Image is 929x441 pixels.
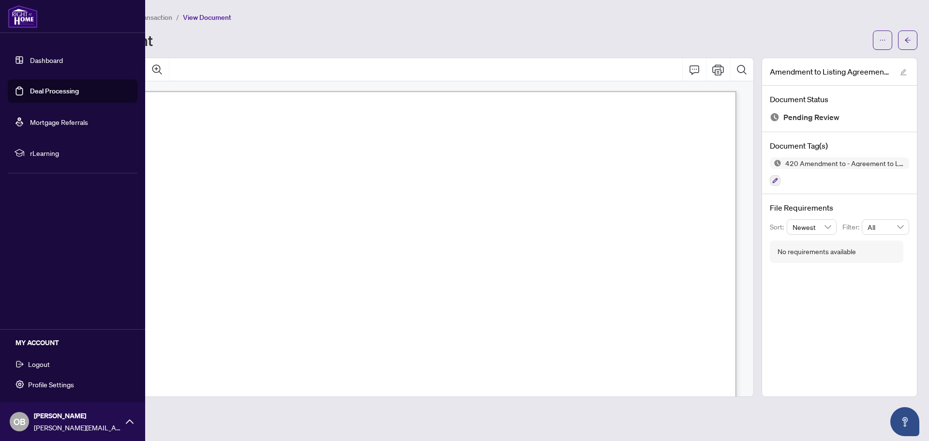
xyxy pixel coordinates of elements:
span: Amendment to Listing Agreement - Vacation [DATE]-[DATE].pdf [770,66,891,77]
img: Status Icon [770,157,781,169]
h4: File Requirements [770,202,909,213]
span: Newest [793,220,831,234]
span: 420 Amendment to - Agreement to Lease - Residential [781,160,909,167]
h4: Document Status [770,93,909,105]
p: Sort: [770,222,787,232]
div: No requirements available [778,246,856,257]
a: Deal Processing [30,87,79,95]
span: edit [900,69,907,76]
button: Profile Settings [8,376,137,393]
span: [PERSON_NAME][EMAIL_ADDRESS][PERSON_NAME][DOMAIN_NAME] [34,422,121,433]
h5: MY ACCOUNT [15,337,137,348]
span: View Transaction [120,13,172,22]
span: [PERSON_NAME] [34,411,121,421]
span: ellipsis [879,37,886,44]
img: Document Status [770,112,779,122]
a: Dashboard [30,56,63,64]
a: Mortgage Referrals [30,118,88,126]
span: View Document [183,13,231,22]
button: Open asap [890,407,919,436]
span: Profile Settings [28,377,74,392]
h4: Document Tag(s) [770,140,909,152]
button: Logout [8,356,137,372]
li: / [176,12,179,23]
img: logo [8,5,38,28]
span: arrow-left [904,37,911,44]
span: OB [14,415,26,428]
span: All [868,220,903,234]
p: Filter: [842,222,862,232]
span: rLearning [30,148,131,158]
span: Logout [28,356,50,372]
span: Pending Review [783,111,839,124]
